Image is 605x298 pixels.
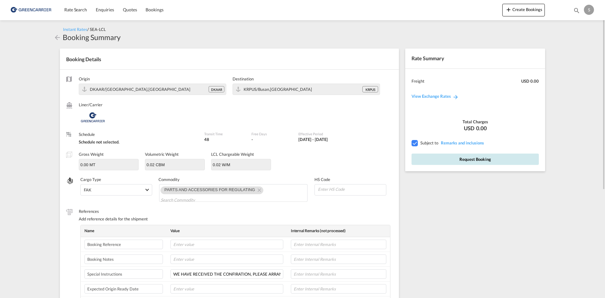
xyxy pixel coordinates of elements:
[123,7,137,12] span: Quotes
[158,177,308,182] label: Commodity
[254,187,263,193] button: Remove PARTS AND ACCESSORIES FOR REGULATING
[502,4,545,16] button: icon-plus 400-fgCreate Bookings
[54,32,63,42] div: icon-arrow-left
[170,284,283,294] input: Enter value
[412,119,539,125] div: Total Charges
[584,5,594,15] div: S
[298,131,355,136] label: Effective Period
[84,187,91,192] div: FAK
[573,7,580,16] div: icon-magnify
[251,131,292,136] label: Free Days
[159,184,308,202] md-chips-wrap: Chips container. Use arrow keys to select chips.
[298,137,328,142] div: 01 Oct 2025 - 31 Oct 2025
[439,140,484,145] span: REMARKSINCLUSIONS
[84,254,163,264] input: Enter label
[211,152,254,157] label: LCL Chargeable Weight
[209,86,224,92] div: DKAAR
[145,152,179,157] label: Volumetric Weight
[251,137,253,142] div: -
[452,94,459,100] md-icon: icon-arrow-right
[90,87,190,92] span: DKAAR/Aarhus,Europe
[79,109,198,125] div: Greencarrier Consolidators
[476,125,487,132] span: 0.00
[66,102,72,108] md-icon: /assets/icons/custom/liner-aaa8ad.svg
[573,7,580,14] md-icon: icon-magnify
[170,269,283,279] input: Enter value
[63,32,121,42] div: Booking Summary
[170,254,283,264] input: Enter value
[167,225,287,237] th: Value
[505,6,512,13] md-icon: icon-plus 400-fg
[84,284,163,294] input: Enter label
[80,184,152,196] md-select: Select Cargo type: FAK
[521,78,539,84] div: USD 0.00
[79,139,198,145] div: Schedule not selected.
[204,137,245,142] div: 48
[314,177,386,182] label: HS Code
[362,86,378,92] div: KRPUS
[80,177,152,182] label: Cargo Type
[287,225,390,237] th: Internal Remarks (not processed)
[405,87,465,105] a: View Exchange Rates
[291,284,386,294] input: Enter Internal Remarks
[161,195,218,205] input: Chips input.
[79,76,226,82] label: Origin
[79,208,393,214] label: References
[79,109,107,125] img: Greencarrier Consolidators
[9,3,52,17] img: b0b18ec08afe11efb1d4932555f5f09d.png
[233,76,380,82] label: Destination
[412,125,539,132] div: USD
[164,187,255,192] span: PARTS AND ACCESSORIES FOR REGULATING
[405,49,545,68] div: Rate Summary
[291,254,386,264] input: Enter Internal Remarks
[412,78,424,84] div: Freight
[87,27,106,32] span: / SEA-LCL
[81,225,167,237] th: Name
[291,269,386,279] input: Enter Internal Remarks
[291,240,386,249] input: Enter Internal Remarks
[84,269,163,279] input: Enter label
[420,140,438,145] span: Subject to
[63,27,87,32] span: Instant Rates
[54,34,61,41] md-icon: icon-arrow-left
[317,184,386,194] input: Enter HS Code
[79,216,393,222] div: Add reference details for the shipment
[79,131,198,137] label: Schedule
[84,240,163,249] input: Enter label
[146,7,163,12] span: Bookings
[66,56,101,62] span: Booking Details
[412,154,539,165] button: Request Booking
[244,87,312,92] span: KRPUS/Busan,Asia Pacific
[79,102,198,108] label: Liner/Carrier
[170,240,283,249] input: Enter value
[164,187,256,193] div: PARTS AND ACCESSORIES FOR REGULATING. Press delete to remove this chip.
[204,131,245,136] label: Transit Time
[64,7,87,12] span: Rate Search
[96,7,114,12] span: Enquiries
[79,152,104,157] label: Gross Weight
